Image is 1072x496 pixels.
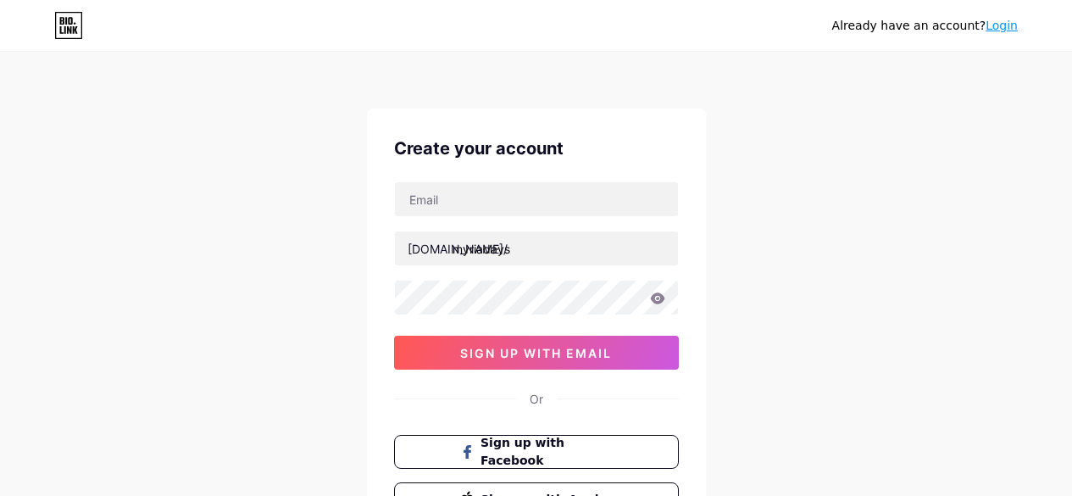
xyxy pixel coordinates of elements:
a: Login [986,19,1018,32]
span: sign up with email [460,346,612,360]
div: Already have an account? [832,17,1018,35]
input: username [395,231,678,265]
input: Email [395,182,678,216]
button: Sign up with Facebook [394,435,679,469]
span: Sign up with Facebook [480,434,612,470]
div: Create your account [394,136,679,161]
div: [DOMAIN_NAME]/ [408,240,508,258]
button: sign up with email [394,336,679,370]
div: Or [530,390,543,408]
